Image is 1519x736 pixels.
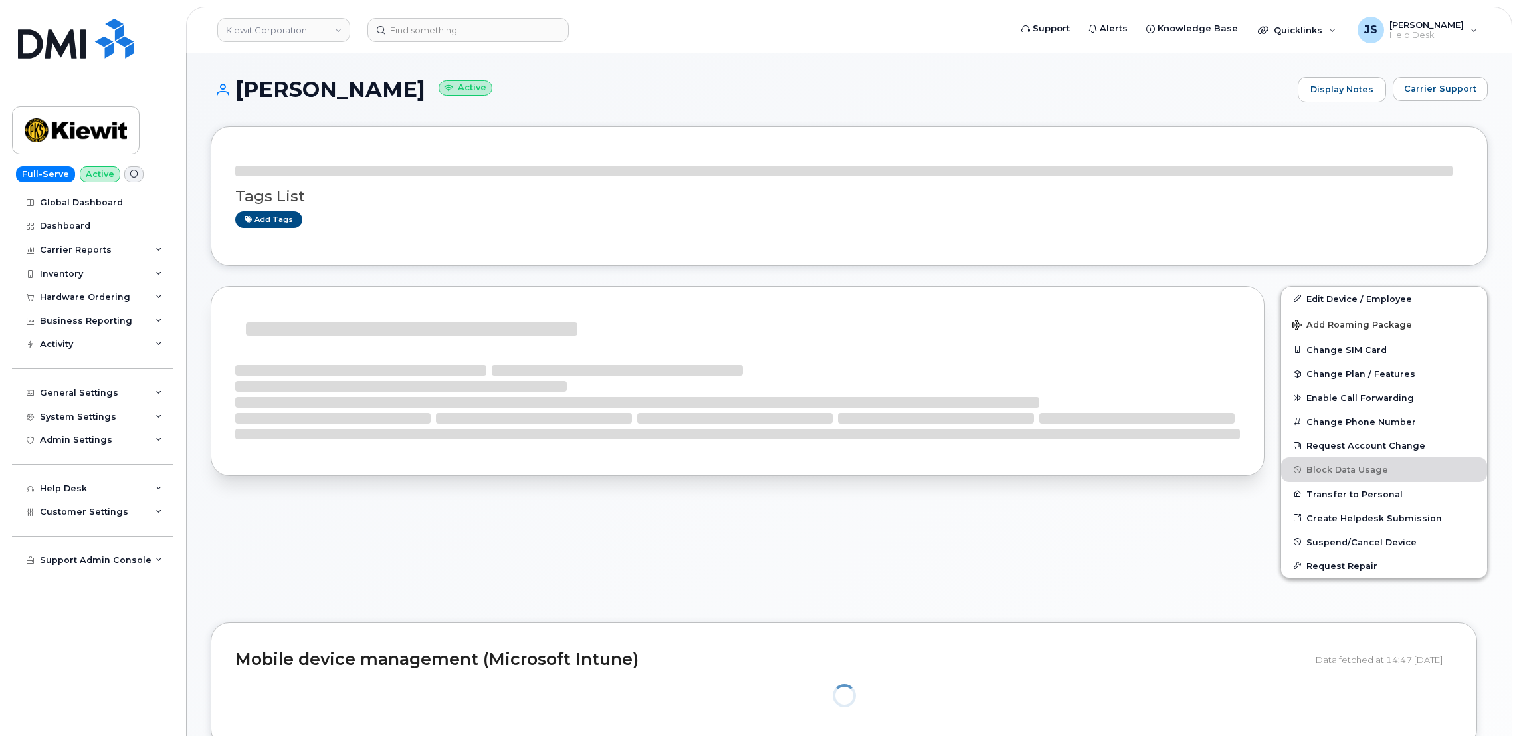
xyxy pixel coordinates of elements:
[439,80,492,96] small: Active
[235,211,302,228] a: Add tags
[1281,482,1487,506] button: Transfer to Personal
[1306,537,1417,547] span: Suspend/Cancel Device
[235,188,1463,205] h3: Tags List
[1281,457,1487,481] button: Block Data Usage
[1281,386,1487,410] button: Enable Call Forwarding
[1292,320,1412,332] span: Add Roaming Package
[1298,77,1386,102] a: Display Notes
[1393,77,1488,101] button: Carrier Support
[1281,287,1487,310] a: Edit Device / Employee
[1281,530,1487,554] button: Suspend/Cancel Device
[1281,338,1487,362] button: Change SIM Card
[211,78,1291,101] h1: [PERSON_NAME]
[1316,647,1453,672] div: Data fetched at 14:47 [DATE]
[1281,506,1487,530] a: Create Helpdesk Submission
[1281,554,1487,578] button: Request Repair
[1281,310,1487,338] button: Add Roaming Package
[1404,82,1476,95] span: Carrier Support
[1306,369,1415,379] span: Change Plan / Features
[1281,410,1487,433] button: Change Phone Number
[1281,433,1487,457] button: Request Account Change
[1281,362,1487,386] button: Change Plan / Features
[1306,393,1414,403] span: Enable Call Forwarding
[235,650,1306,669] h2: Mobile device management (Microsoft Intune)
